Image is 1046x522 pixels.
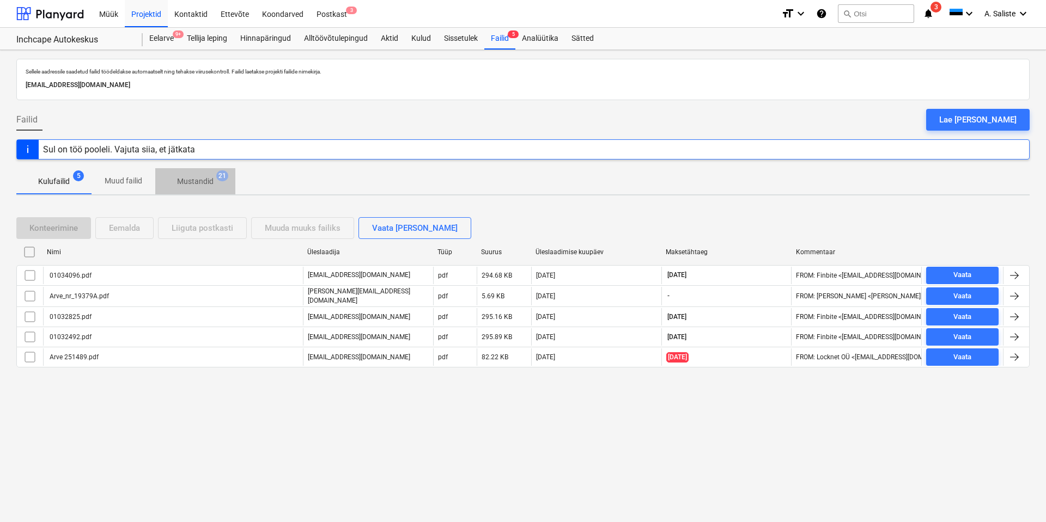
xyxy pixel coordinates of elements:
button: Vaata [926,267,999,284]
p: Kulufailid [38,176,70,187]
span: - [666,291,671,300]
i: notifications [923,7,934,20]
p: [EMAIL_ADDRESS][DOMAIN_NAME] [308,333,410,342]
span: 9+ [173,30,184,38]
div: [DATE] [536,313,555,321]
div: Kommentaar [796,248,917,256]
p: [EMAIL_ADDRESS][DOMAIN_NAME] [308,271,410,280]
span: [DATE] [666,352,689,363]
span: 21 [216,170,228,181]
div: 01032825.pdf [48,313,92,321]
div: 294.68 KB [482,272,512,279]
i: Abikeskus [816,7,827,20]
div: Failid [484,28,515,50]
span: 5 [73,170,84,181]
div: Vaata [953,290,971,303]
div: Tüüp [437,248,472,256]
div: Eelarve [143,28,180,50]
div: 5.69 KB [482,292,504,300]
div: Sul on töö pooleli. Vajuta siia, et jätkata [43,144,195,155]
div: Üleslaadija [307,248,429,256]
span: [DATE] [666,333,688,342]
p: [EMAIL_ADDRESS][DOMAIN_NAME] [308,353,410,362]
div: Vaata [PERSON_NAME] [372,221,458,235]
a: Analüütika [515,28,565,50]
p: Sellele aadressile saadetud failid töödeldakse automaatselt ning tehakse viirusekontroll. Failid ... [26,68,1020,75]
div: Vaata [953,351,971,364]
div: 01034096.pdf [48,272,92,279]
div: Üleslaadimise kuupäev [536,248,657,256]
button: Vaata [926,308,999,326]
div: pdf [438,292,448,300]
p: [PERSON_NAME][EMAIL_ADDRESS][DOMAIN_NAME] [308,287,429,305]
p: [EMAIL_ADDRESS][DOMAIN_NAME] [26,79,1020,91]
div: 295.89 KB [482,333,512,341]
div: Arve_nr_19379A.pdf [48,292,109,300]
div: Vaata [953,269,971,281]
div: pdf [438,313,448,321]
div: Suurus [481,248,527,256]
a: Alltöövõtulepingud [297,28,374,50]
a: Aktid [374,28,405,50]
div: Lae [PERSON_NAME] [939,113,1017,127]
span: search [843,9,852,18]
a: Sissetulek [437,28,484,50]
div: [DATE] [536,353,555,361]
button: Vaata [926,348,999,366]
div: Vaata [953,311,971,323]
span: [DATE] [666,312,688,322]
p: [EMAIL_ADDRESS][DOMAIN_NAME] [308,312,410,322]
div: Maksetähtaeg [666,248,787,256]
span: A. Saliste [984,9,1015,18]
div: 295.16 KB [482,313,512,321]
div: [DATE] [536,292,555,300]
div: pdf [438,333,448,341]
div: pdf [438,272,448,279]
div: [DATE] [536,272,555,279]
button: Otsi [838,4,914,23]
span: 5 [508,30,519,38]
div: pdf [438,353,448,361]
i: keyboard_arrow_down [1017,7,1030,20]
div: Nimi [47,248,299,256]
a: Eelarve9+ [143,28,180,50]
p: Mustandid [177,176,214,187]
iframe: Chat Widget [992,470,1046,522]
div: Arve 251489.pdf [48,353,99,361]
span: 3 [931,2,941,13]
button: Lae [PERSON_NAME] [926,109,1030,131]
div: 82.22 KB [482,353,508,361]
span: [DATE] [666,271,688,280]
button: Vaata [926,287,999,305]
a: Sätted [565,28,600,50]
i: keyboard_arrow_down [794,7,807,20]
p: Muud failid [105,175,142,187]
span: 3 [346,7,357,14]
div: 01032492.pdf [48,333,92,341]
div: [DATE] [536,333,555,341]
div: Vaata [953,331,971,343]
span: Failid [16,113,38,126]
a: Tellija leping [180,28,234,50]
a: Kulud [405,28,437,50]
i: format_size [781,7,794,20]
button: Vaata [926,328,999,346]
i: keyboard_arrow_down [963,7,976,20]
button: Vaata [PERSON_NAME] [358,217,471,239]
div: Inchcape Autokeskus [16,34,130,46]
a: Failid5 [484,28,515,50]
a: Hinnapäringud [234,28,297,50]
